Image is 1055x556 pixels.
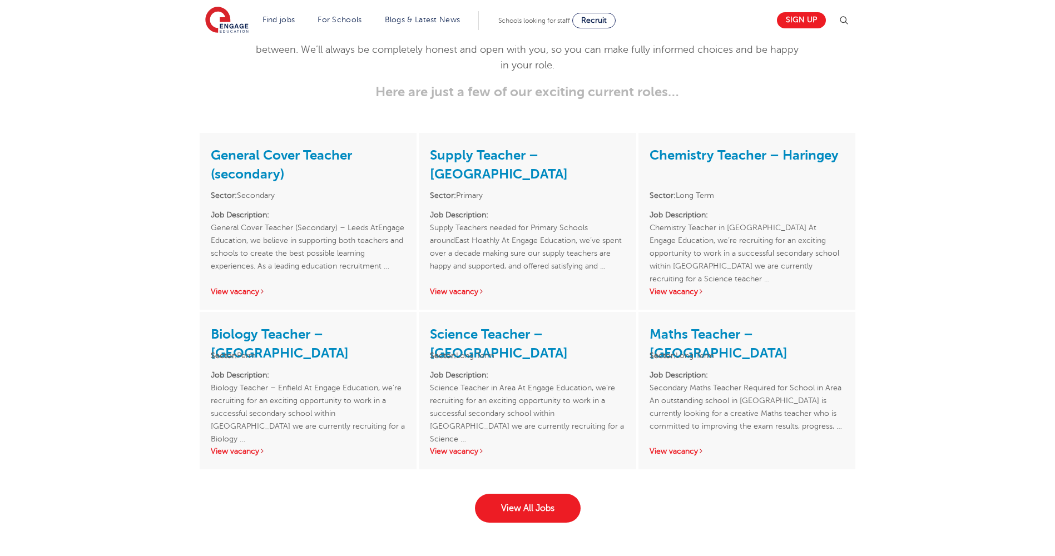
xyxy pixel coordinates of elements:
[650,147,839,163] a: Chemistry Teacher – Haringey
[211,349,405,362] li: Perm
[211,147,352,182] a: General Cover Teacher (secondary)
[430,369,625,433] p: Science Teacher in Area At Engage Education, we’re recruiting for an exciting opportunity to work...
[430,349,625,362] li: Long Term
[211,211,269,219] strong: Job Description:
[211,326,349,361] a: Biology Teacher – [GEOGRAPHIC_DATA]
[572,13,616,28] a: Recruit
[430,287,484,296] a: View vacancy
[475,494,581,523] a: View All Jobs
[318,16,361,24] a: For Schools
[385,16,460,24] a: Blogs & Latest News
[650,351,676,360] strong: Sector:
[581,16,607,24] span: Recruit
[650,369,844,433] p: Secondary Maths Teacher Required for School in Area An outstanding school in [GEOGRAPHIC_DATA] is...
[430,326,568,361] a: Science Teacher – [GEOGRAPHIC_DATA]
[650,349,844,362] li: Long Term
[205,7,249,34] img: Engage Education
[430,147,568,182] a: Supply Teacher – [GEOGRAPHIC_DATA]
[430,211,488,219] strong: Job Description:
[650,447,704,455] a: View vacancy
[777,12,826,28] a: Sign up
[430,209,625,272] p: Supply Teachers needed for Primary Schools aroundEast Hoathly At Engage Education, we’ve spent ov...
[650,189,844,202] li: Long Term
[211,351,237,360] strong: Sector:
[650,191,676,200] strong: Sector:
[211,369,405,433] p: Biology Teacher – Enfield At Engage Education, we’re recruiting for an exciting opportunity to wo...
[650,211,708,219] strong: Job Description:
[430,351,456,360] strong: Sector:
[650,209,844,272] p: Chemistry Teacher in [GEOGRAPHIC_DATA] At Engage Education, we’re recruiting for an exciting oppo...
[430,191,456,200] strong: Sector:
[211,447,265,455] a: View vacancy
[650,371,708,379] strong: Job Description:
[211,189,405,202] li: Secondary
[262,16,295,24] a: Find jobs
[430,371,488,379] strong: Job Description:
[255,84,800,100] h3: Here are just a few of our exciting current roles…
[498,17,570,24] span: Schools looking for staff
[430,447,484,455] a: View vacancy
[650,326,787,361] a: Maths Teacher – [GEOGRAPHIC_DATA]
[211,371,269,379] strong: Job Description:
[211,209,405,272] p: General Cover Teacher (Secondary) – Leeds AtEngage Education, we believe in supporting both teach...
[256,28,799,71] span: As a nationwide teaching agency, we have flexible daily supply roles, full-time permanent roles a...
[211,287,265,296] a: View vacancy
[430,189,625,202] li: Primary
[211,191,237,200] strong: Sector:
[650,287,704,296] a: View vacancy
